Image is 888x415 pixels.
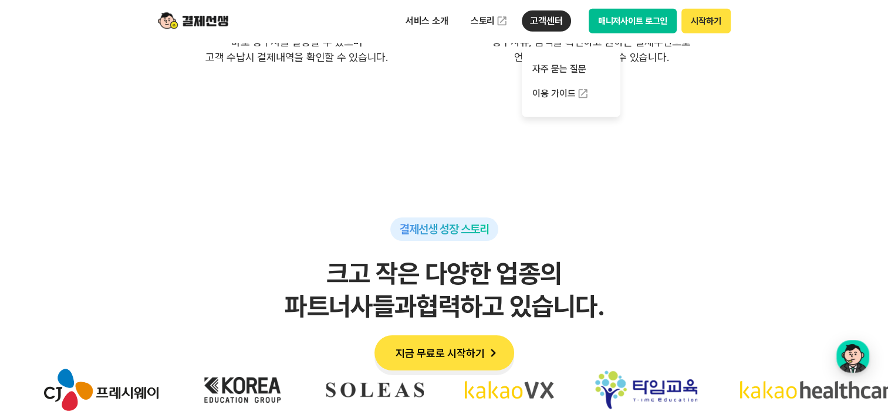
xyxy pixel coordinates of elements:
[522,81,620,107] a: 이용 가이드
[589,9,677,33] button: 매니저사이트 로그인
[522,11,570,32] p: 고객센터
[4,290,77,319] a: 홈
[397,11,457,32] p: 서비스 소개
[485,345,501,361] img: 화살표 아이콘
[522,57,620,81] a: 자주 묻는 질문
[107,308,121,317] span: 대화
[496,15,508,27] img: 외부 도메인 오픈
[157,19,437,65] p: 고객의 휴대전화번호, 금액, 사유를 입력하면 바로 청구서를 발송할 수 있으며 고객 수납시 결제내역을 확인할 수 있습니다.
[37,307,44,317] span: 홈
[681,9,730,33] button: 시작하기
[577,88,589,100] img: 외부 도메인 오픈
[151,290,225,319] a: 설정
[451,19,732,65] p: 카카오 알림톡 또는 문자로 청구서를 받게되며 청구사유, 금액을 확인하고 원하는 결제수단으로 언제 어디서든 결제를 할 수 있습니다.
[23,257,865,323] h2: 크고 작은 다양한 업종의 파트너사들과 협력하고 있습니다.
[158,10,228,32] img: logo
[77,290,151,319] a: 대화
[181,307,195,317] span: 설정
[374,335,514,370] button: 지금 무료로 시작하기
[400,222,489,236] span: 결제선생 성장 스토리
[462,9,516,33] a: 스토리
